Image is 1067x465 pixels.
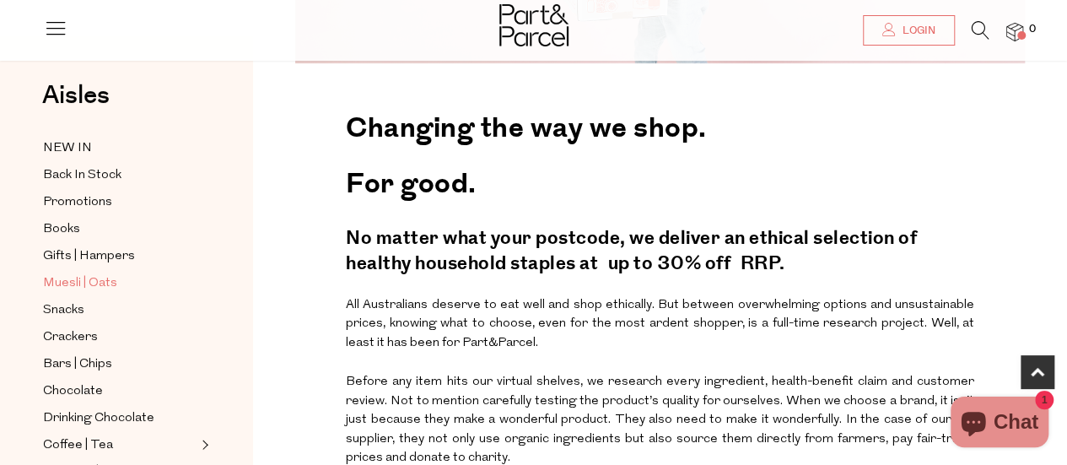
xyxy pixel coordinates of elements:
span: Muesli | Oats [43,273,117,294]
span: Aisles [42,77,110,114]
span: Drinking Chocolate [43,408,154,429]
h2: Changing the way we shop. [346,97,974,153]
a: NEW IN [43,138,197,159]
h2: For good. [346,153,974,208]
span: Coffee | Tea [43,435,113,456]
span: Crackers [43,327,98,348]
span: Back In Stock [43,165,121,186]
span: 0 [1025,22,1040,37]
a: Aisles [42,83,110,125]
a: Snacks [43,300,197,321]
a: 0 [1006,23,1023,41]
a: Login [863,15,955,46]
span: Books [43,219,80,240]
span: Bars | Chips [43,354,112,375]
button: Expand/Collapse Coffee | Tea [197,435,209,455]
span: Gifts | Hampers [43,246,135,267]
span: Chocolate [43,381,103,402]
inbox-online-store-chat: Shopify online store chat [946,397,1054,451]
a: Gifts | Hampers [43,246,197,267]
a: Drinking Chocolate [43,408,197,429]
span: Snacks [43,300,84,321]
a: Back In Stock [43,165,197,186]
a: Bars | Chips [43,354,197,375]
h4: No matter what your postcode, we deliver an ethical selection of healthy household staples at up ... [346,218,974,290]
span: Promotions [43,192,112,213]
img: Part&Parcel [499,4,569,46]
a: Muesli | Oats [43,273,197,294]
p: All Australians deserve to eat well and shop ethically. But between overwhelming options and unsu... [346,290,974,360]
a: Crackers [43,327,197,348]
a: Books [43,219,197,240]
a: Promotions [43,192,197,213]
span: NEW IN [43,138,92,159]
a: Chocolate [43,381,197,402]
span: Login [898,24,935,38]
a: Coffee | Tea [43,435,197,456]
